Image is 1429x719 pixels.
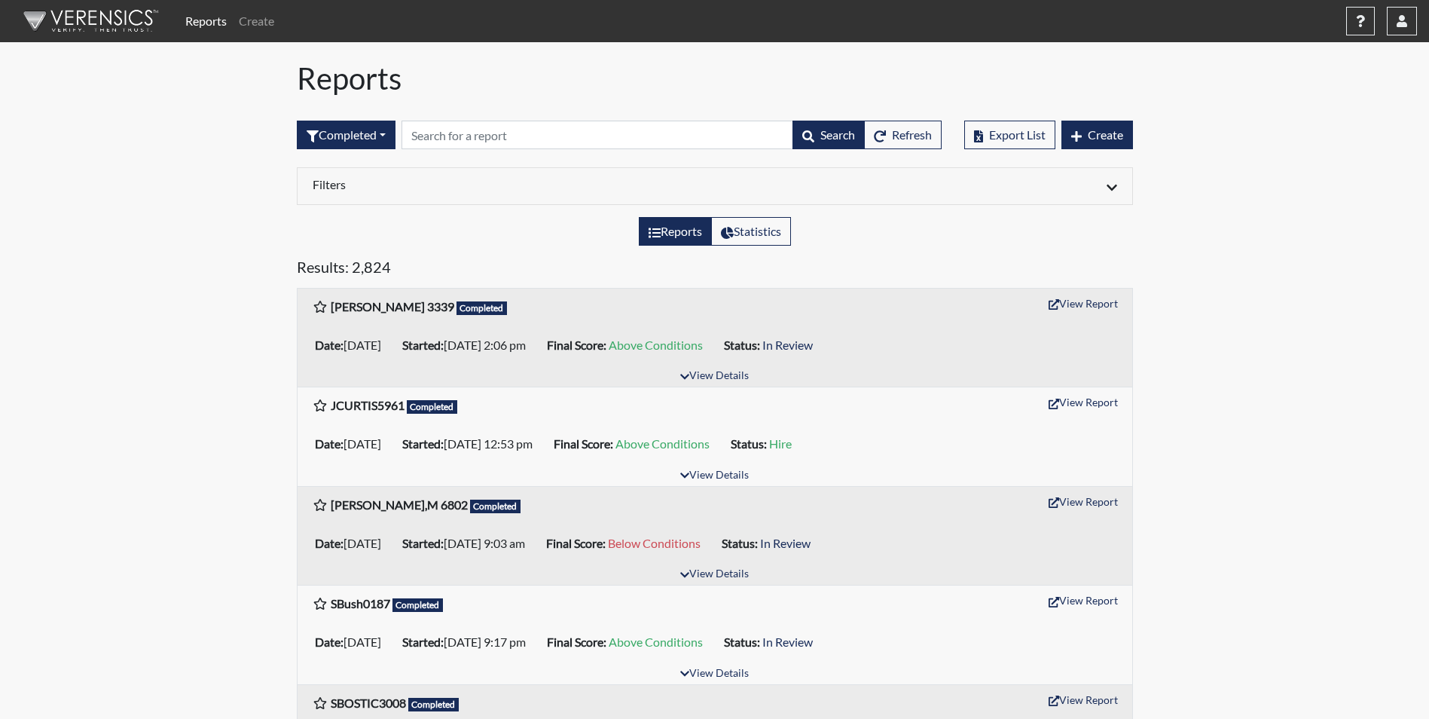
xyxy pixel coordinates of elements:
[820,127,855,142] span: Search
[1088,127,1123,142] span: Create
[331,696,406,710] b: SBOSTIC3008
[297,121,395,149] button: Completed
[402,338,444,352] b: Started:
[1042,589,1125,612] button: View Report
[331,299,454,314] b: [PERSON_NAME] 3339
[964,121,1055,149] button: Export List
[470,500,521,513] span: Completed
[396,630,541,654] li: [DATE] 9:17 pm
[315,635,344,649] b: Date:
[1042,292,1125,315] button: View Report
[408,698,460,711] span: Completed
[309,531,396,555] li: [DATE]
[331,398,405,412] b: JCURTIS5961
[456,301,508,315] span: Completed
[309,432,396,456] li: [DATE]
[297,60,1133,96] h1: Reports
[402,121,793,149] input: Search by Registration ID, Interview Number, or Investigation Name.
[1061,121,1133,149] button: Create
[769,436,792,451] span: Hire
[864,121,942,149] button: Refresh
[315,536,344,550] b: Date:
[1042,390,1125,414] button: View Report
[792,121,865,149] button: Search
[608,536,701,550] span: Below Conditions
[762,338,813,352] span: In Review
[609,338,703,352] span: Above Conditions
[639,217,712,246] label: View the list of reports
[402,536,444,550] b: Started:
[989,127,1046,142] span: Export List
[1042,688,1125,711] button: View Report
[309,333,396,357] li: [DATE]
[762,635,813,649] span: In Review
[673,564,756,585] button: View Details
[673,466,756,486] button: View Details
[760,536,811,550] span: In Review
[724,635,760,649] b: Status:
[609,635,703,649] span: Above Conditions
[547,635,606,649] b: Final Score:
[179,6,233,36] a: Reports
[892,127,932,142] span: Refresh
[392,598,444,612] span: Completed
[396,333,541,357] li: [DATE] 2:06 pm
[724,338,760,352] b: Status:
[554,436,613,451] b: Final Score:
[396,531,540,555] li: [DATE] 9:03 am
[233,6,280,36] a: Create
[673,366,756,387] button: View Details
[711,217,791,246] label: View statistics about completed interviews
[297,258,1133,282] h5: Results: 2,824
[313,177,704,191] h6: Filters
[331,497,468,512] b: [PERSON_NAME],M 6802
[1042,490,1125,513] button: View Report
[309,630,396,654] li: [DATE]
[331,596,390,610] b: SBush0187
[396,432,548,456] li: [DATE] 12:53 pm
[315,338,344,352] b: Date:
[722,536,758,550] b: Status:
[315,436,344,451] b: Date:
[615,436,710,451] span: Above Conditions
[547,338,606,352] b: Final Score:
[546,536,606,550] b: Final Score:
[402,635,444,649] b: Started:
[402,436,444,451] b: Started:
[297,121,395,149] div: Filter by interview status
[673,664,756,684] button: View Details
[407,400,458,414] span: Completed
[301,177,1128,195] div: Click to expand/collapse filters
[731,436,767,451] b: Status:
